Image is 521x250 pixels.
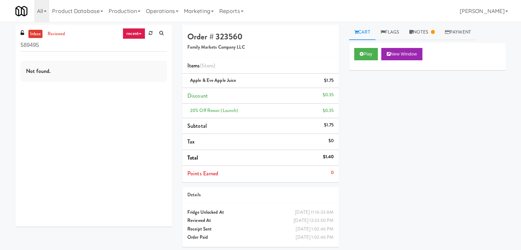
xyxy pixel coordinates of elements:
h4: Order # 323560 [187,32,334,41]
span: Items [187,62,215,70]
span: (1 ) [200,62,215,70]
div: Reviewed At [187,216,334,225]
button: Play [354,48,378,60]
div: $1.75 [324,121,334,129]
div: [DATE] 11:16:33 AM [295,208,334,217]
button: New Window [381,48,422,60]
span: Total [187,154,198,162]
div: Receipt Sent [187,225,334,234]
div: $1.75 [324,76,334,85]
div: Details [187,191,334,199]
div: Fridge Unlocked At [187,208,334,217]
a: recent [123,28,145,39]
span: 20% Off Rowan (launch) [190,107,238,114]
img: Micromart [15,5,27,17]
a: Cart [349,25,375,40]
h5: Family Markets Company LLC [187,45,334,50]
div: [DATE] 1:02:46 PM [296,225,334,234]
div: $0.35 [323,107,334,115]
a: Flags [375,25,405,40]
a: inbox [28,30,42,38]
div: [DATE] 1:02:46 PM [296,233,334,242]
div: $1.40 [323,153,334,161]
div: $0 [328,137,334,145]
a: Payment [440,25,476,40]
a: Notes [404,25,440,40]
a: reviewed [46,30,67,38]
span: Tax [187,138,195,146]
input: Search vision orders [21,39,167,52]
ng-pluralize: item [203,62,213,70]
span: Points Earned [187,170,218,177]
div: 0 [331,168,334,177]
div: [DATE] 12:23:50 PM [294,216,334,225]
div: Order Paid [187,233,334,242]
span: Subtotal [187,122,207,130]
span: Apple & Eve Apple Juice [190,77,236,84]
div: $0.35 [323,91,334,99]
span: Not found. [26,67,51,75]
span: Discount [187,92,208,100]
